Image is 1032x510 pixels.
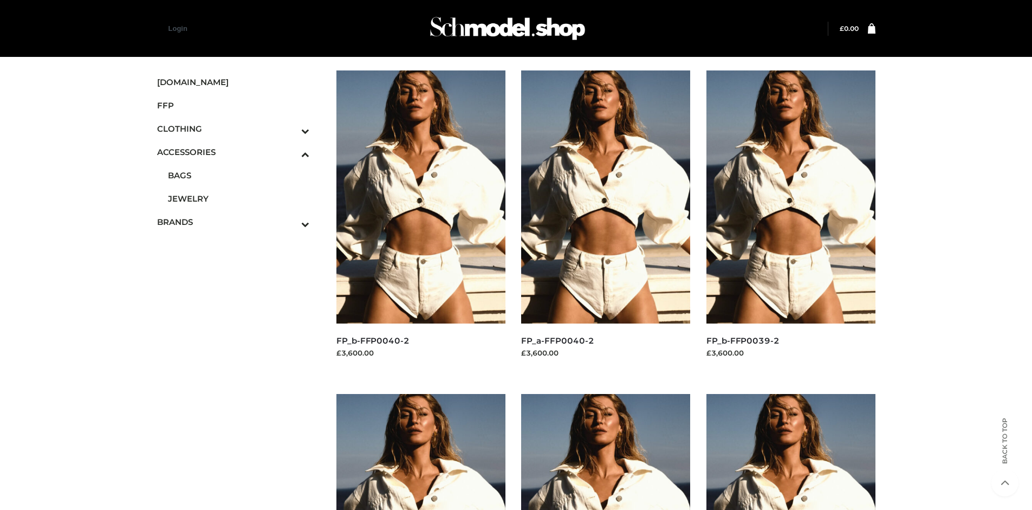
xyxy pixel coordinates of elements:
div: £3,600.00 [336,347,505,358]
span: BAGS [168,169,310,182]
span: Back to top [991,437,1018,464]
span: JEWELRY [168,192,310,205]
span: ACCESSORIES [157,146,310,158]
button: Toggle Submenu [271,210,309,234]
span: BRANDS [157,216,310,228]
div: £3,600.00 [521,347,690,358]
button: Toggle Submenu [271,140,309,164]
a: [DOMAIN_NAME] [157,70,310,94]
a: Login [168,24,187,33]
span: CLOTHING [157,122,310,135]
a: FFP [157,94,310,117]
a: FP_b-FFP0040-2 [336,335,410,346]
a: JEWELRY [168,187,310,210]
a: FP_b-FFP0039-2 [706,335,780,346]
span: [DOMAIN_NAME] [157,76,310,88]
span: FFP [157,99,310,112]
a: ACCESSORIESToggle Submenu [157,140,310,164]
div: £3,600.00 [706,347,875,358]
a: BRANDSToggle Submenu [157,210,310,234]
a: BAGS [168,164,310,187]
img: Schmodel Admin 964 [426,7,589,50]
a: CLOTHINGToggle Submenu [157,117,310,140]
a: £0.00 [840,24,859,33]
span: £ [840,24,844,33]
bdi: 0.00 [840,24,859,33]
a: FP_a-FFP0040-2 [521,335,594,346]
button: Toggle Submenu [271,117,309,140]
